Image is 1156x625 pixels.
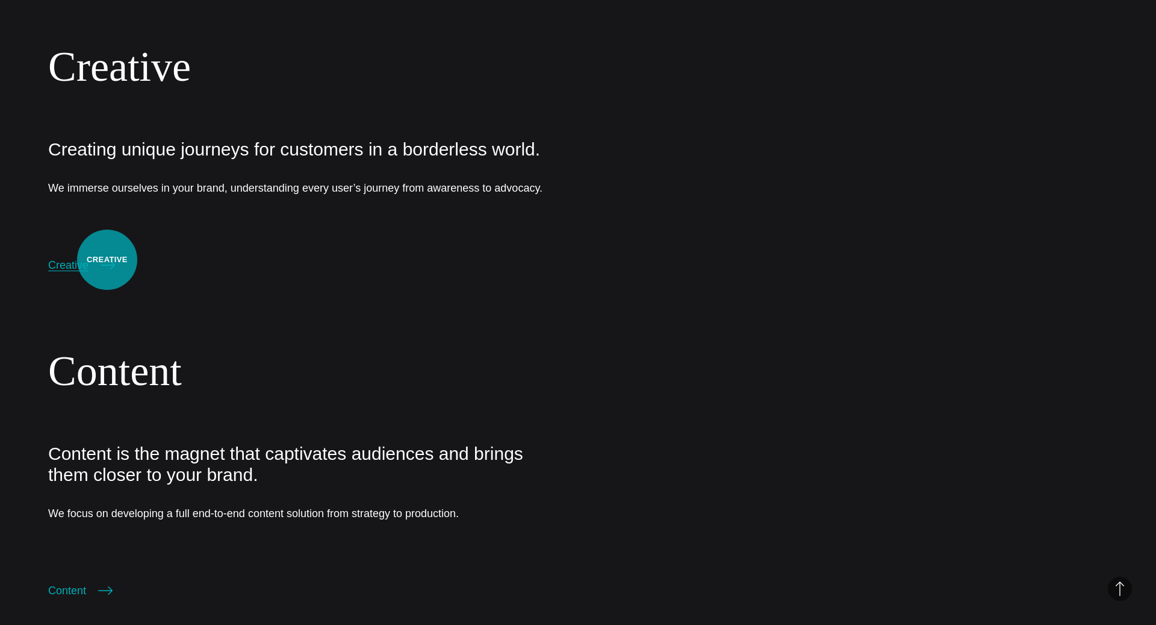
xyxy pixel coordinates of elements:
p: We immerse ourselves in your brand, understanding every user’s journey from awareness to advocacy. [48,180,566,196]
a: Content [48,582,113,599]
a: Creative [48,257,115,274]
a: Content [48,348,182,394]
p: Content is the magnet that captivates audiences and brings them closer to your brand. [48,444,566,486]
a: Creative [48,43,191,90]
button: Back to Top [1108,577,1132,601]
p: We focus on developing a full end-to-end content solution from strategy to production. [48,505,566,522]
p: Creating unique journeys for customers in a borderless world. [48,139,566,160]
